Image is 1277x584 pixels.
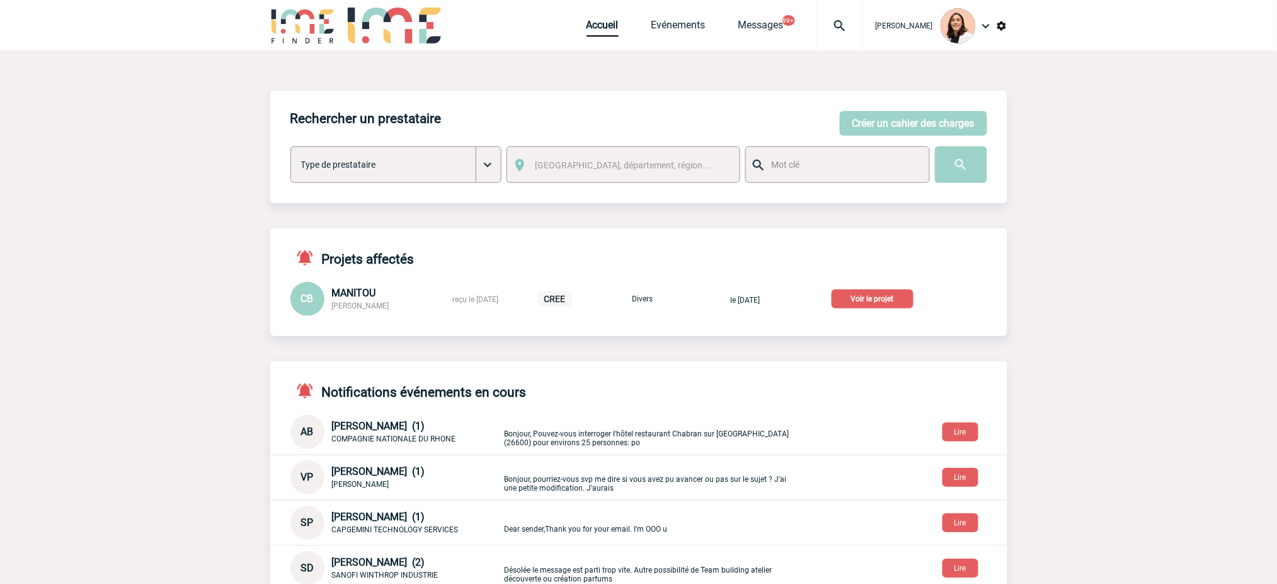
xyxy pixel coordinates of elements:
p: Bonjour, Pouvez-vous interroger l'hôtel restaurant Chabran sur [GEOGRAPHIC_DATA] (26600) pour env... [505,418,801,447]
span: [PERSON_NAME] [332,301,389,310]
a: SD [PERSON_NAME] (2) SANOFI WINTHROP INDUSTRIE Désolée le message est parti trop vite. Autre poss... [290,561,801,573]
span: SANOFI WINTHROP INDUSTRIE [332,571,438,580]
a: Evénements [651,19,706,37]
span: SP [301,517,314,529]
span: [GEOGRAPHIC_DATA], département, région... [535,160,710,170]
img: notifications-active-24-px-r.png [295,382,322,400]
span: [PERSON_NAME] [876,21,933,30]
a: Voir le projet [832,292,919,304]
p: Divers [611,295,674,303]
span: le [DATE] [730,296,760,305]
span: VP [301,471,314,483]
input: Mot clé [769,156,918,173]
p: Voir le projet [832,289,913,308]
span: [PERSON_NAME] (1) [332,420,425,432]
span: AB [301,426,314,438]
h4: Rechercher un prestataire [290,111,442,126]
button: Lire [942,423,978,441]
button: Lire [942,513,978,532]
a: VP [PERSON_NAME] (1) [PERSON_NAME] Bonjour, pourriez-vous svp me dire si vous avez pu avancer ou ... [290,470,801,482]
a: Lire [932,516,988,528]
span: [PERSON_NAME] (1) [332,511,425,523]
h4: Projets affectés [290,248,415,267]
h4: Notifications événements en cours [290,382,527,400]
img: notifications-active-24-px-r.png [295,248,322,267]
button: 99+ [782,15,795,26]
a: Messages [738,19,784,37]
p: Bonjour, pourriez-vous svp me dire si vous avez pu avancer ou pas sur le sujet ? J'ai une petite ... [505,463,801,493]
span: [PERSON_NAME] (2) [332,556,425,568]
button: Lire [942,468,978,487]
a: Lire [932,561,988,573]
button: Lire [942,559,978,578]
a: Accueil [587,19,619,37]
input: Submit [935,146,987,183]
a: Lire [932,425,988,437]
div: Conversation privée : Client - Agence [290,415,502,449]
a: SP [PERSON_NAME] (1) CAPGEMINI TECHNOLOGY SERVICES Dear sender,Thank you for your email. I'm OOO u [290,516,801,528]
span: [PERSON_NAME] (1) [332,465,425,477]
span: [PERSON_NAME] [332,480,389,489]
span: reçu le [DATE] [453,295,499,304]
p: Désolée le message est parti trop vite. Autre possibilité de Team building atelier découverte ou ... [505,554,801,583]
p: Dear sender,Thank you for your email. I'm OOO u [505,513,801,534]
span: CB [301,293,314,305]
div: Conversation privée : Client - Agence [290,506,502,540]
span: CAPGEMINI TECHNOLOGY SERVICES [332,525,459,534]
div: Conversation privée : Client - Agence [290,460,502,494]
span: SD [301,562,314,574]
img: IME-Finder [270,8,336,44]
span: COMPAGNIE NATIONALE DU RHONE [332,435,456,443]
span: MANITOU [332,287,376,299]
a: Lire [932,470,988,482]
a: AB [PERSON_NAME] (1) COMPAGNIE NATIONALE DU RHONE Bonjour, Pouvez-vous interroger l'hôtel restaur... [290,425,801,437]
img: 129834-0.png [941,8,976,44]
p: CREE [538,291,572,307]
